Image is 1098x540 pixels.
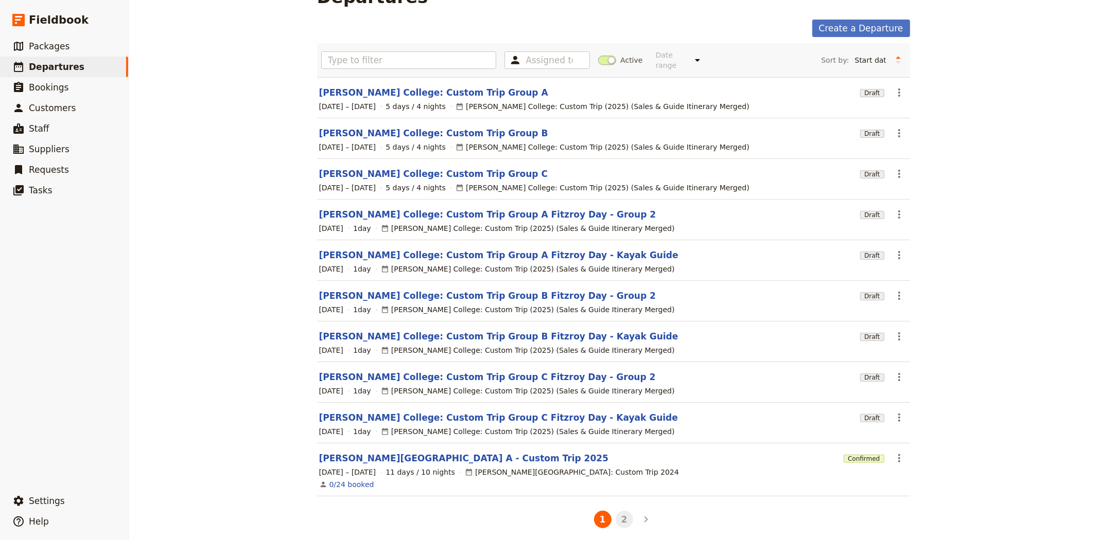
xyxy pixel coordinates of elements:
span: Draft [860,89,884,97]
span: Settings [29,496,65,506]
span: 1 day [353,264,371,274]
span: 1 day [353,386,371,396]
span: Draft [860,292,884,300]
a: [PERSON_NAME] College: Custom Trip Group B [319,127,548,139]
div: [PERSON_NAME][GEOGRAPHIC_DATA]: Custom Trip 2024 [465,467,679,477]
button: Actions [891,287,908,304]
span: Draft [860,333,884,341]
div: [PERSON_NAME] College: Custom Trip (2025) (Sales & Guide Itinerary Merged) [381,264,675,274]
a: [PERSON_NAME] College: Custom Trip Group C Fitzroy Day - Kayak Guide [319,411,678,424]
button: Actions [891,84,908,101]
span: [DATE] – [DATE] [319,142,376,152]
a: [PERSON_NAME] College: Custom Trip Group A Fitzroy Day - Group 2 [319,208,656,221]
span: Help [29,516,49,527]
a: [PERSON_NAME] College: Custom Trip Group B Fitzroy Day - Group 2 [319,290,656,302]
div: [PERSON_NAME] College: Custom Trip (2025) (Sales & Guide Itinerary Merged) [456,101,750,112]
button: Actions [891,328,908,345]
span: [DATE] [319,426,343,437]
button: Actions [891,124,908,142]
select: Sort by: [850,52,891,68]
a: [PERSON_NAME] College: Custom Trip Group B Fitzroy Day - Kayak Guide [319,330,678,343]
span: Draft [860,251,884,260]
button: Actions [891,368,908,386]
input: Type to filter [321,51,497,69]
span: 5 days / 4 nights [386,142,446,152]
span: [DATE] [319,223,343,233]
a: Create a Departure [812,20,910,37]
span: 5 days / 4 nights [386,101,446,112]
a: [PERSON_NAME][GEOGRAPHIC_DATA] A - Custom Trip 2025 [319,452,609,464]
span: Suppliers [29,144,69,154]
span: Packages [29,41,69,51]
span: Draft [860,414,884,422]
span: Fieldbook [29,12,89,28]
div: [PERSON_NAME] College: Custom Trip (2025) (Sales & Guide Itinerary Merged) [381,223,675,233]
button: 2 [616,511,633,528]
button: Actions [891,246,908,264]
a: [PERSON_NAME] College: Custom Trip Group A [319,86,548,99]
input: Assigned to [526,54,573,66]
span: Confirmed [844,455,884,463]
div: [PERSON_NAME] College: Custom Trip (2025) (Sales & Guide Itinerary Merged) [381,386,675,396]
span: Bookings [29,82,68,93]
span: Sort by: [821,55,849,65]
span: Draft [860,211,884,219]
div: [PERSON_NAME] College: Custom Trip (2025) (Sales & Guide Itinerary Merged) [381,426,675,437]
span: 11 days / 10 nights [386,467,455,477]
span: Customers [29,103,76,113]
div: [PERSON_NAME] College: Custom Trip (2025) (Sales & Guide Itinerary Merged) [381,304,675,315]
button: Actions [891,409,908,426]
a: View the bookings for this departure [329,479,374,490]
span: Active [620,55,642,65]
span: [DATE] [319,345,343,355]
span: [DATE] [319,264,343,274]
div: [PERSON_NAME] College: Custom Trip (2025) (Sales & Guide Itinerary Merged) [456,142,750,152]
span: Requests [29,165,69,175]
span: [DATE] [319,304,343,315]
a: [PERSON_NAME] College: Custom Trip Group C Fitzroy Day - Group 2 [319,371,656,383]
ul: Pagination [570,509,657,530]
a: [PERSON_NAME] College: Custom Trip Group C [319,168,548,180]
span: Draft [860,373,884,382]
button: 1 [594,511,612,528]
button: Actions [891,165,908,183]
div: [PERSON_NAME] College: Custom Trip (2025) (Sales & Guide Itinerary Merged) [381,345,675,355]
span: 1 day [353,426,371,437]
span: 1 day [353,223,371,233]
span: Tasks [29,185,53,195]
span: [DATE] – [DATE] [319,467,376,477]
button: Actions [891,206,908,223]
span: [DATE] – [DATE] [319,101,376,112]
button: Next [637,511,655,528]
span: Draft [860,130,884,138]
span: Draft [860,170,884,178]
span: 5 days / 4 nights [386,183,446,193]
button: Change sort direction [891,52,906,68]
span: Staff [29,123,49,134]
div: [PERSON_NAME] College: Custom Trip (2025) (Sales & Guide Itinerary Merged) [456,183,750,193]
span: Departures [29,62,84,72]
span: 1 day [353,304,371,315]
span: [DATE] [319,386,343,396]
button: Actions [891,449,908,467]
span: [DATE] – [DATE] [319,183,376,193]
span: 1 day [353,345,371,355]
a: [PERSON_NAME] College: Custom Trip Group A Fitzroy Day - Kayak Guide [319,249,678,261]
